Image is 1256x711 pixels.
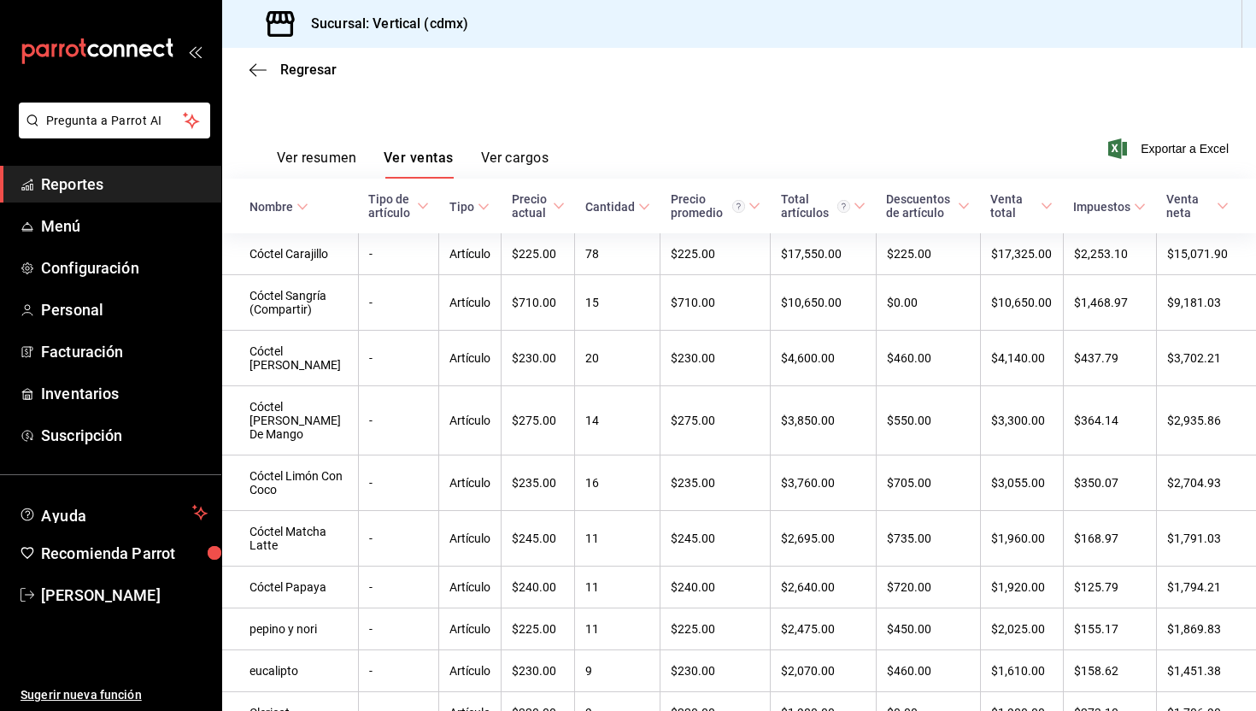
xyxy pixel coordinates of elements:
button: Pregunta a Parrot AI [19,103,210,138]
div: Precio actual [512,192,549,220]
td: $9,181.03 [1156,275,1256,331]
td: 11 [575,608,660,650]
td: $225.00 [660,608,771,650]
td: 11 [575,511,660,567]
td: $10,650.00 [771,275,877,331]
td: $2,704.93 [1156,455,1256,511]
td: $0.00 [876,275,980,331]
span: Sugerir nueva función [21,686,208,704]
td: $437.79 [1063,331,1156,386]
td: $450.00 [876,608,980,650]
td: $275.00 [660,386,771,455]
td: $235.00 [660,455,771,511]
td: $550.00 [876,386,980,455]
td: $1,920.00 [980,567,1063,608]
td: Artículo [439,511,502,567]
td: - [358,567,439,608]
td: $230.00 [502,331,575,386]
span: Tipo [449,200,490,214]
td: $3,760.00 [771,455,877,511]
span: Descuentos de artículo [886,192,970,220]
span: Venta total [990,192,1053,220]
td: Cóctel [PERSON_NAME] De Mango [222,386,358,455]
td: Cóctel Carajillo [222,233,358,275]
td: Artículo [439,455,502,511]
span: Precio actual [512,192,565,220]
div: Tipo [449,200,474,214]
td: $4,140.00 [980,331,1063,386]
button: Ver cargos [481,150,549,179]
td: $1,451.38 [1156,650,1256,692]
span: Impuestos [1073,200,1146,214]
div: Cantidad [585,200,635,214]
td: $1,869.83 [1156,608,1256,650]
td: $125.79 [1063,567,1156,608]
a: Pregunta a Parrot AI [12,124,210,142]
td: $225.00 [502,233,575,275]
td: $225.00 [502,608,575,650]
td: Artículo [439,331,502,386]
td: $4,600.00 [771,331,877,386]
div: Venta neta [1166,192,1213,220]
td: 16 [575,455,660,511]
td: - [358,511,439,567]
span: Tipo de artículo [368,192,429,220]
td: Artículo [439,233,502,275]
span: Venta neta [1166,192,1229,220]
h3: Sucursal: Vertical (cdmx) [297,14,468,34]
td: Cóctel Matcha Latte [222,511,358,567]
td: - [358,455,439,511]
button: Exportar a Excel [1112,138,1229,159]
div: Descuentos de artículo [886,192,954,220]
td: $710.00 [660,275,771,331]
td: Artículo [439,386,502,455]
td: $364.14 [1063,386,1156,455]
td: eucalipto [222,650,358,692]
td: Artículo [439,275,502,331]
td: - [358,650,439,692]
svg: El total artículos considera cambios de precios en los artículos así como costos adicionales por ... [837,200,850,213]
td: $275.00 [502,386,575,455]
span: Pregunta a Parrot AI [46,112,184,130]
td: 14 [575,386,660,455]
button: Ver ventas [384,150,454,179]
td: $3,850.00 [771,386,877,455]
td: $1,791.03 [1156,511,1256,567]
td: $735.00 [876,511,980,567]
td: - [358,386,439,455]
td: Cóctel Sangría (Compartir) [222,275,358,331]
td: $710.00 [502,275,575,331]
td: $2,070.00 [771,650,877,692]
span: Total artículos [781,192,866,220]
td: $3,702.21 [1156,331,1256,386]
td: $230.00 [660,331,771,386]
td: 78 [575,233,660,275]
td: $3,300.00 [980,386,1063,455]
span: Regresar [280,62,337,78]
span: Configuración [41,256,208,279]
div: Venta total [990,192,1037,220]
td: $230.00 [660,650,771,692]
td: $235.00 [502,455,575,511]
td: $17,325.00 [980,233,1063,275]
td: $245.00 [660,511,771,567]
td: Artículo [439,608,502,650]
td: $1,794.21 [1156,567,1256,608]
button: Ver resumen [277,150,356,179]
span: Personal [41,298,208,321]
td: $2,253.10 [1063,233,1156,275]
td: $225.00 [660,233,771,275]
td: $460.00 [876,650,980,692]
td: $350.07 [1063,455,1156,511]
td: 15 [575,275,660,331]
td: - [358,608,439,650]
span: Nombre [249,200,308,214]
td: - [358,233,439,275]
td: $155.17 [1063,608,1156,650]
td: - [358,331,439,386]
svg: Precio promedio = Total artículos / cantidad [732,200,745,213]
span: Facturación [41,340,208,363]
td: $245.00 [502,511,575,567]
td: $17,550.00 [771,233,877,275]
